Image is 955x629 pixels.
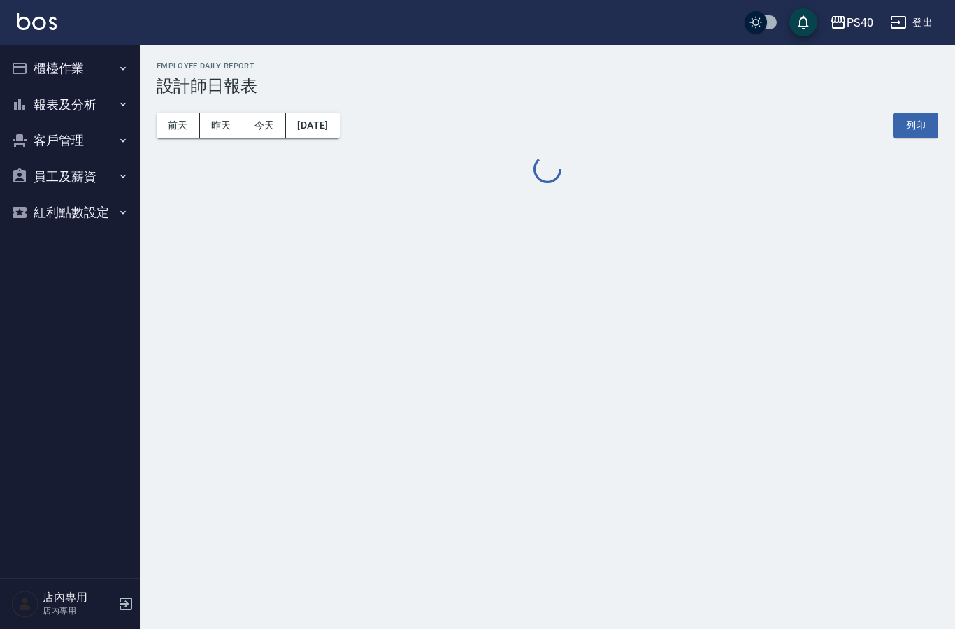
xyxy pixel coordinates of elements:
[157,76,938,96] h3: 設計師日報表
[847,14,873,31] div: PS40
[893,113,938,138] button: 列印
[43,591,114,605] h5: 店內專用
[6,87,134,123] button: 報表及分析
[243,113,287,138] button: 今天
[824,8,879,37] button: PS40
[6,159,134,195] button: 員工及薪資
[157,62,938,71] h2: Employee Daily Report
[43,605,114,617] p: 店內專用
[6,50,134,87] button: 櫃檯作業
[11,590,39,618] img: Person
[789,8,817,36] button: save
[884,10,938,36] button: 登出
[6,122,134,159] button: 客戶管理
[6,194,134,231] button: 紅利點數設定
[286,113,339,138] button: [DATE]
[200,113,243,138] button: 昨天
[157,113,200,138] button: 前天
[17,13,57,30] img: Logo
